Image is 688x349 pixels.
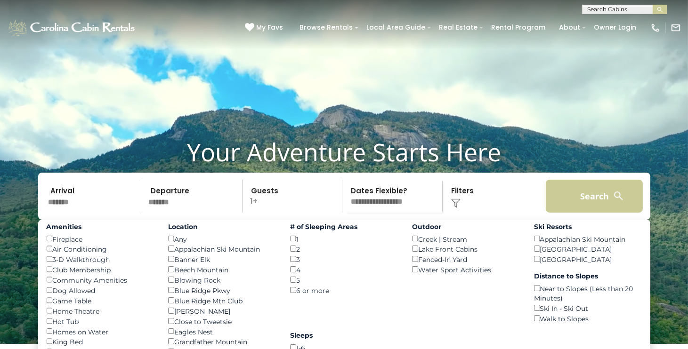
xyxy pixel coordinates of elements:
[168,336,276,347] div: Grandfather Mountain
[7,137,681,167] h1: Your Adventure Starts Here
[290,254,398,264] div: 3
[290,331,398,340] label: Sleeps
[47,295,154,306] div: Game Table
[546,180,643,213] button: Search
[290,234,398,244] div: 1
[168,254,276,264] div: Banner Elk
[47,306,154,316] div: Home Theatre
[47,275,154,285] div: Community Amenities
[47,234,154,244] div: Fireplace
[671,23,681,33] img: mail-regular-white.png
[290,222,398,231] label: # of Sleeping Areas
[290,264,398,275] div: 4
[589,20,641,35] a: Owner Login
[412,264,520,275] div: Water Sport Activities
[451,198,461,208] img: filter--v1.png
[168,222,276,231] label: Location
[47,285,154,295] div: Dog Allowed
[168,234,276,244] div: Any
[534,244,642,254] div: [GEOGRAPHIC_DATA]
[47,316,154,326] div: Hot Tub
[168,306,276,316] div: [PERSON_NAME]
[412,234,520,244] div: Creek | Stream
[486,20,550,35] a: Rental Program
[290,244,398,254] div: 2
[534,222,642,231] label: Ski Resorts
[534,303,642,313] div: Ski In - Ski Out
[245,180,342,213] p: 1+
[554,20,585,35] a: About
[290,285,398,295] div: 6 or more
[534,313,642,324] div: Walk to Slopes
[412,254,520,264] div: Fenced-In Yard
[534,271,642,281] label: Distance to Slopes
[47,244,154,254] div: Air Conditioning
[295,20,357,35] a: Browse Rentals
[47,254,154,264] div: 3-D Walkthrough
[47,326,154,337] div: Homes on Water
[534,283,642,303] div: Near to Slopes (Less than 20 Minutes)
[168,295,276,306] div: Blue Ridge Mtn Club
[290,275,398,285] div: 5
[47,222,154,231] label: Amenities
[47,336,154,347] div: King Bed
[534,254,642,264] div: [GEOGRAPHIC_DATA]
[168,285,276,295] div: Blue Ridge Pkwy
[168,244,276,254] div: Appalachian Ski Mountain
[168,326,276,337] div: Eagles Nest
[7,18,138,37] img: White-1-1-2.png
[362,20,430,35] a: Local Area Guide
[434,20,482,35] a: Real Estate
[412,222,520,231] label: Outdoor
[650,23,661,33] img: phone-regular-white.png
[412,244,520,254] div: Lake Front Cabins
[534,234,642,244] div: Appalachian Ski Mountain
[47,264,154,275] div: Club Membership
[256,23,283,32] span: My Favs
[245,23,285,33] a: My Favs
[613,190,624,202] img: search-regular-white.png
[168,275,276,285] div: Blowing Rock
[168,264,276,275] div: Beech Mountain
[168,316,276,326] div: Close to Tweetsie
